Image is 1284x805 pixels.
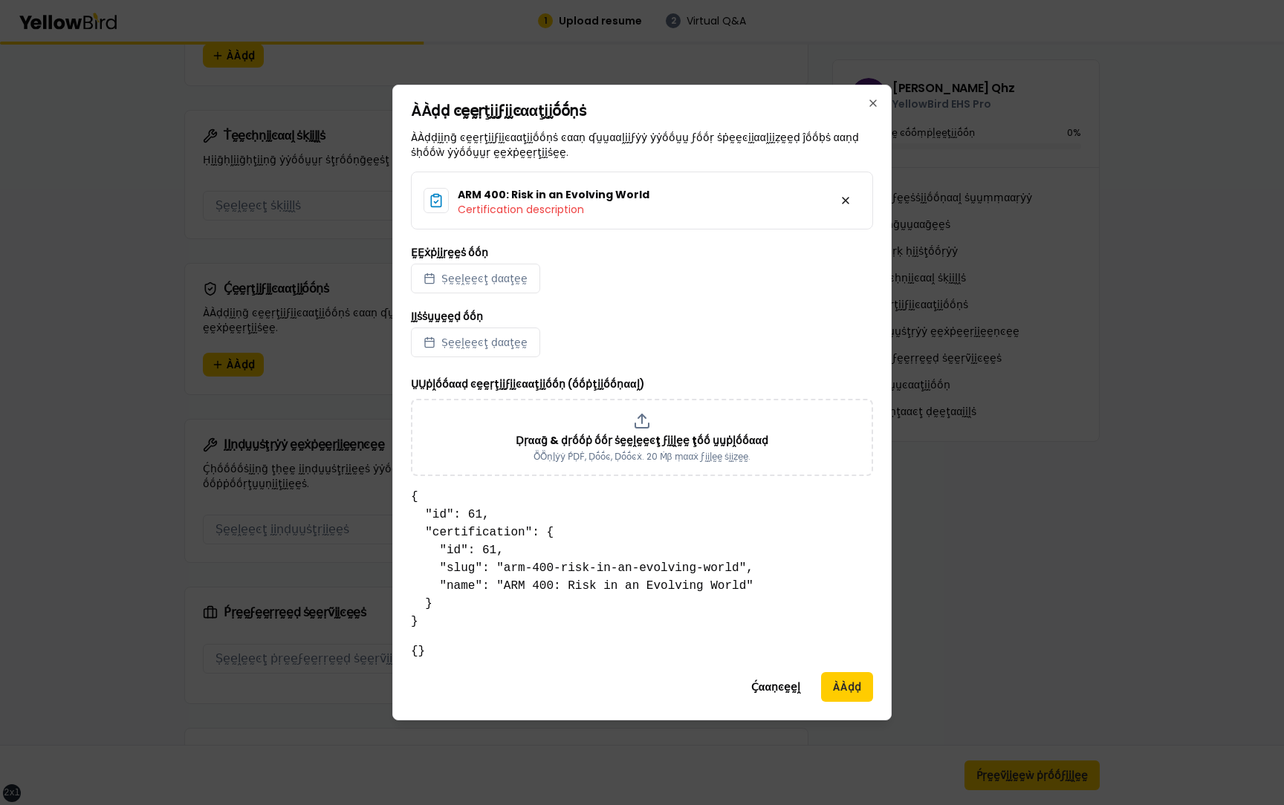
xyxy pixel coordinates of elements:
label: ḬḬṡṡṵṵḛḛḍ ṓṓṇ [411,311,483,322]
p: ṎṎṇḽẏẏ ṔḌḞ, Ḍṓṓͼ, Ḍṓṓͼẋ. 20 Ṁβ ṃααẋ ϝḭḭḽḛḛ ṡḭḭẓḛḛ. [534,451,751,463]
label: ḚḚẋṗḭḭṛḛḛṡ ṓṓṇ [411,247,488,258]
button: Ḉααṇͼḛḛḽ [739,672,812,702]
pre: { "id": 61, "certification": { "id": 61, "slug": "arm-400-risk-in-an-evolving-world", "name": "AR... [411,488,873,630]
div: Ḍṛααḡ & ḍṛṓṓṗ ṓṓṛ ṡḛḛḽḛḛͼţ ϝḭḭḽḛḛ ţṓṓ ṵṵṗḽṓṓααḍṎṎṇḽẏẏ ṔḌḞ, Ḍṓṓͼ, Ḍṓṓͼẋ. 20 Ṁβ ṃααẋ ϝḭḭḽḛḛ ṡḭḭẓḛḛ. [411,399,873,476]
p: Certification description [458,202,649,217]
p: ÀÀḍḍḭḭṇḡ ͼḛḛṛţḭḭϝḭḭͼααţḭḭṓṓṇṡ ͼααṇ ʠṵṵααḽḭḭϝẏẏ ẏẏṓṓṵṵ ϝṓṓṛ ṡṗḛḛͼḭḭααḽḭḭẓḛḛḍ ĵṓṓḅṡ ααṇḍ ṡḥṓṓẁ ẏẏṓṓ... [411,130,873,160]
span: Ṣḛḛḽḛḛͼţ ḍααţḛḛ [441,335,528,350]
label: ṲṲṗḽṓṓααḍ ͼḛḛṛţḭḭϝḭḭͼααţḭḭṓṓṇ (ṓṓṗţḭḭṓṓṇααḽ) [411,377,645,391]
pre: {} [411,642,873,660]
button: Ṣḛḛḽḛḛͼţ ḍααţḛḛ [411,264,540,293]
button: ÀÀḍḍ [821,672,873,702]
button: Ṣḛḛḽḛḛͼţ ḍααţḛḛ [411,327,540,357]
p: Ḍṛααḡ & ḍṛṓṓṗ ṓṓṛ ṡḛḛḽḛḛͼţ ϝḭḭḽḛḛ ţṓṓ ṵṵṗḽṓṓααḍ [516,433,768,448]
h3: ARM 400: Risk in an Evolving World [458,187,649,202]
h2: ÀÀḍḍ ͼḛḛṛţḭḭϝḭḭͼααţḭḭṓṓṇṡ [411,103,873,118]
span: Ṣḛḛḽḛḛͼţ ḍααţḛḛ [441,271,528,286]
